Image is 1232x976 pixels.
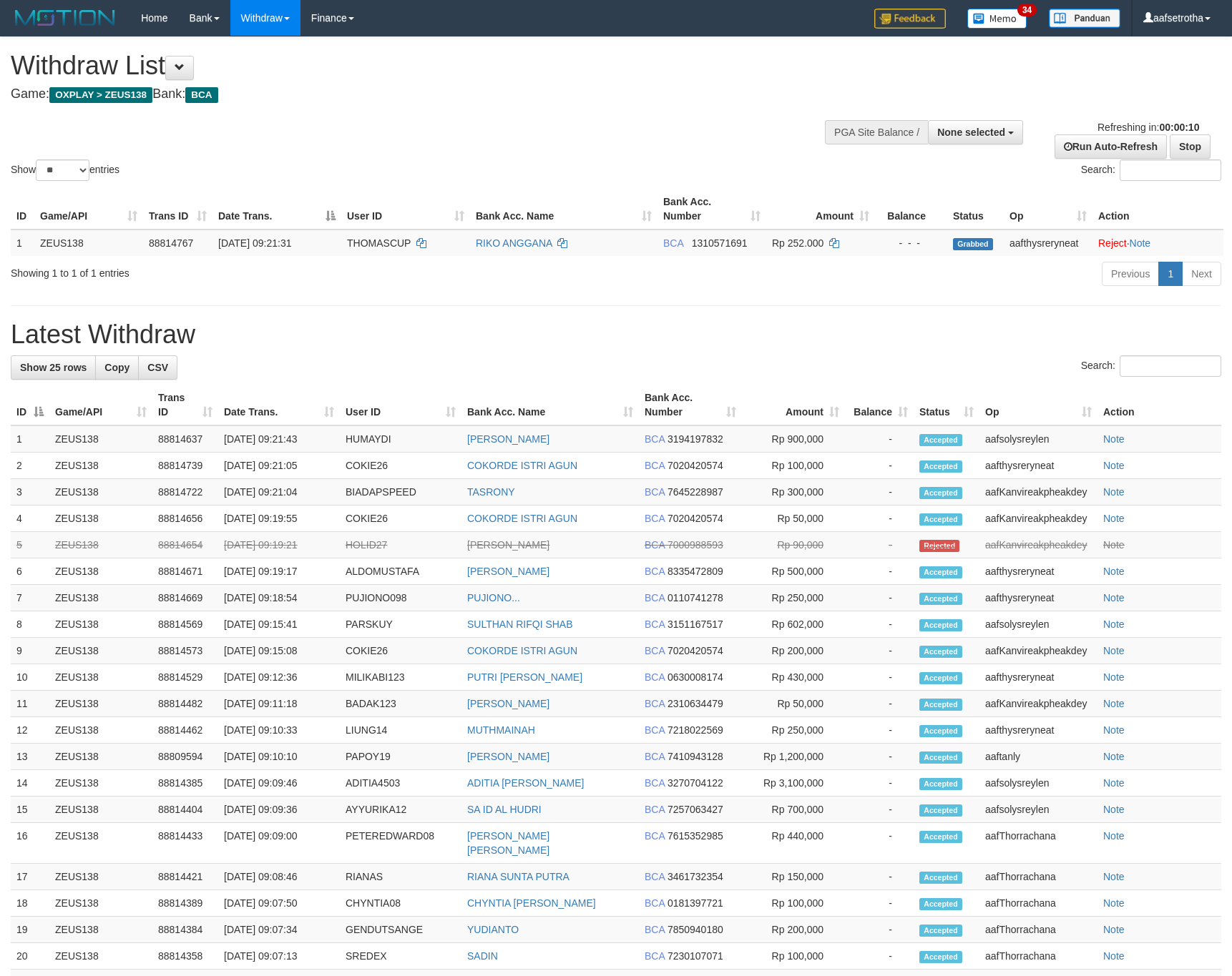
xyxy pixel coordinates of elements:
[742,585,845,611] td: Rp 250,000
[11,585,49,611] td: 7
[1102,262,1159,286] a: Previous
[1097,122,1199,133] span: Refreshing in:
[919,831,962,843] span: Accepted
[11,51,807,80] h1: Withdraw List
[218,237,291,249] span: [DATE] 09:21:31
[467,592,520,603] a: PUJIONO...
[845,453,914,479] td: -
[742,638,845,664] td: Rp 200,000
[668,777,723,789] span: Copy 3270704122 to clipboard
[218,453,340,479] td: [DATE] 09:21:05
[645,592,665,603] span: BCA
[875,189,947,230] th: Balance
[668,592,723,603] span: Copy 0110741278 to clipboard
[645,871,665,882] span: BCA
[845,717,914,744] td: -
[979,638,1097,664] td: aafKanvireakpheakdey
[1081,159,1221,181] label: Search:
[218,506,340,532] td: [DATE] 09:19:55
[11,385,49,425] th: ID: activate to sort column descending
[742,611,845,638] td: Rp 602,000
[1159,122,1199,133] strong: 00:00:10
[152,479,218,506] td: 88814722
[1092,189,1223,230] th: Action
[742,823,845,864] td: Rp 440,000
[979,823,1097,864] td: aafThorrachana
[49,638,152,664] td: ZEUS138
[11,717,49,744] td: 12
[340,691,461,717] td: BADAK123
[845,611,914,638] td: -
[49,479,152,506] td: ZEUS138
[218,585,340,611] td: [DATE] 09:18:54
[218,558,340,585] td: [DATE] 09:19:17
[470,189,657,230] th: Bank Acc. Name: activate to sort column ascending
[845,664,914,691] td: -
[152,864,218,890] td: 88814421
[11,7,119,29] img: MOTION_logo.png
[668,486,723,498] span: Copy 7645228987 to clipboard
[218,479,340,506] td: [DATE] 09:21:04
[95,355,139,380] a: Copy
[845,797,914,823] td: -
[668,539,723,551] span: Copy 7000988593 to clipboard
[1103,698,1125,709] a: Note
[467,724,535,736] a: MUTHMAINAH
[947,189,1004,230] th: Status
[143,189,212,230] th: Trans ID: activate to sort column ascending
[1103,566,1125,577] a: Note
[11,823,49,864] td: 16
[467,513,577,524] a: COKORDE ISTRI AGUN
[218,385,340,425] th: Date Trans.: activate to sort column ascending
[845,864,914,890] td: -
[340,611,461,638] td: PARSKUY
[152,558,218,585] td: 88814671
[919,593,962,605] span: Accepted
[218,864,340,890] td: [DATE] 09:08:46
[1103,751,1125,762] a: Note
[11,664,49,691] td: 10
[919,751,962,764] span: Accepted
[1103,671,1125,683] a: Note
[49,744,152,770] td: ZEUS138
[645,539,665,551] span: BCA
[1103,724,1125,736] a: Note
[467,486,515,498] a: TASRONY
[1004,189,1092,230] th: Op: activate to sort column ascending
[49,425,152,453] td: ZEUS138
[742,770,845,797] td: Rp 3,100,000
[645,460,665,471] span: BCA
[742,506,845,532] td: Rp 50,000
[668,671,723,683] span: Copy 0630008174 to clipboard
[1103,645,1125,656] a: Note
[919,646,962,658] span: Accepted
[639,385,742,425] th: Bank Acc. Number: activate to sort column ascending
[152,770,218,797] td: 88814385
[152,744,218,770] td: 88809594
[979,691,1097,717] td: aafKanvireakpheakdey
[11,260,503,280] div: Showing 1 to 1 of 1 entries
[49,506,152,532] td: ZEUS138
[340,638,461,664] td: COKIE26
[11,453,49,479] td: 2
[11,159,119,181] label: Show entries
[1103,897,1125,909] a: Note
[467,566,549,577] a: [PERSON_NAME]
[919,460,962,473] span: Accepted
[919,872,962,884] span: Accepted
[340,585,461,611] td: PUJIONO098
[152,611,218,638] td: 88814569
[152,797,218,823] td: 88814404
[49,691,152,717] td: ZEUS138
[979,744,1097,770] td: aaftanly
[152,638,218,664] td: 88814573
[11,87,807,102] h4: Game: Bank:
[742,664,845,691] td: Rp 430,000
[692,237,748,249] span: Copy 1310571691 to clipboard
[218,717,340,744] td: [DATE] 09:10:33
[1103,804,1125,815] a: Note
[845,691,914,717] td: -
[1103,460,1125,471] a: Note
[467,830,549,856] a: [PERSON_NAME] [PERSON_NAME]
[11,189,34,230] th: ID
